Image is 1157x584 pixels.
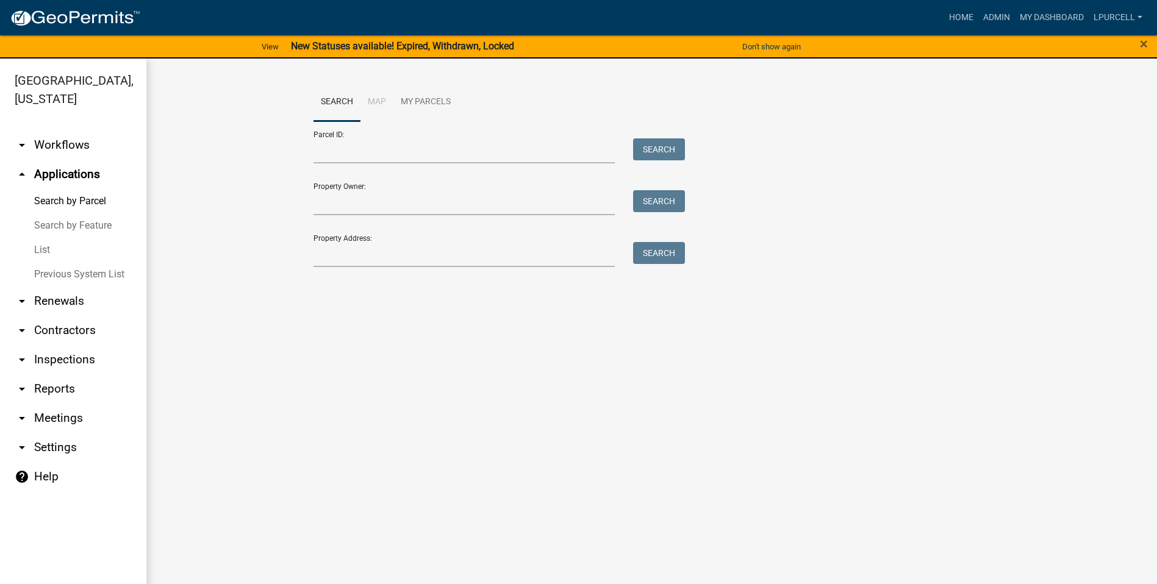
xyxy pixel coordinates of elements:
[978,6,1015,29] a: Admin
[15,352,29,367] i: arrow_drop_down
[944,6,978,29] a: Home
[313,83,360,122] a: Search
[1089,6,1147,29] a: lpurcell
[15,138,29,152] i: arrow_drop_down
[633,190,685,212] button: Search
[393,83,458,122] a: My Parcels
[15,469,29,484] i: help
[1140,35,1148,52] span: ×
[633,138,685,160] button: Search
[15,323,29,338] i: arrow_drop_down
[1140,37,1148,51] button: Close
[15,382,29,396] i: arrow_drop_down
[633,242,685,264] button: Search
[15,440,29,455] i: arrow_drop_down
[15,411,29,426] i: arrow_drop_down
[257,37,284,57] a: View
[15,167,29,182] i: arrow_drop_up
[15,294,29,308] i: arrow_drop_down
[1015,6,1089,29] a: My Dashboard
[291,40,514,52] strong: New Statuses available! Expired, Withdrawn, Locked
[737,37,806,57] button: Don't show again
